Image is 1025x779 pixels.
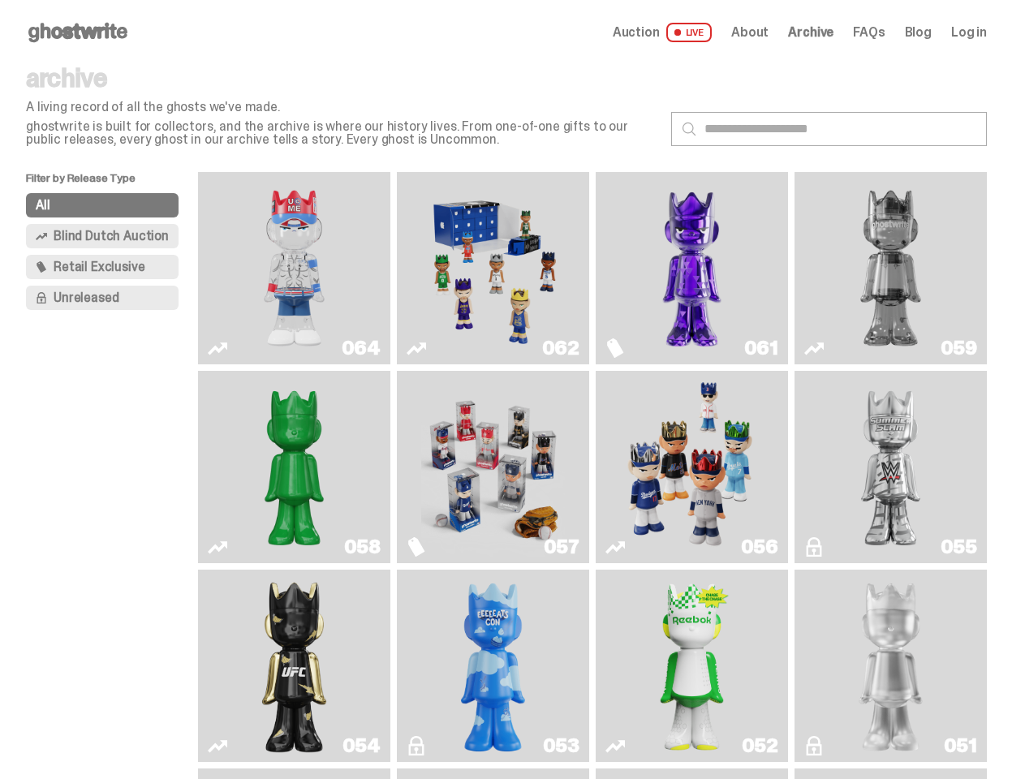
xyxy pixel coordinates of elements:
span: Blind Dutch Auction [54,230,169,243]
span: Retail Exclusive [54,260,144,273]
div: 057 [544,537,579,557]
div: 058 [344,537,381,557]
a: About [731,26,769,39]
button: Unreleased [26,286,179,310]
a: Schrödinger's ghost: Sunday Green [208,377,381,557]
a: Archive [788,26,833,39]
div: 055 [941,537,977,557]
div: 059 [941,338,977,358]
a: Auction LIVE [613,23,712,42]
p: archive [26,65,658,91]
img: Two [819,179,963,358]
a: Log in [951,26,987,39]
div: 054 [342,736,381,755]
div: 064 [342,338,381,358]
a: Ruby [208,576,381,755]
a: Game Face (2025) [605,377,778,557]
img: Game Face (2025) [421,179,565,358]
img: I Was There SummerSlam [819,377,963,557]
img: Game Face (2025) [421,377,565,557]
div: 056 [741,537,778,557]
button: All [26,193,179,217]
span: Unreleased [54,291,118,304]
span: LIVE [666,23,713,42]
img: You Can't See Me [222,179,366,358]
div: 062 [542,338,579,358]
img: ghooooost [454,576,532,755]
div: 051 [944,736,977,755]
a: Game Face (2025) [407,377,579,557]
img: Ruby [256,576,333,755]
a: FAQs [853,26,885,39]
a: LLLoyalty [804,576,977,755]
a: Fantasy [605,179,778,358]
p: Filter by Release Type [26,172,198,193]
img: Fantasy [620,179,764,358]
div: 052 [742,736,778,755]
p: ghostwrite is built for collectors, and the archive is where our history lives. From one-of-one g... [26,120,658,146]
a: ghooooost [407,576,579,755]
div: 061 [744,338,778,358]
span: All [36,199,50,212]
div: 053 [543,736,579,755]
img: Game Face (2025) [620,377,764,557]
a: Blog [905,26,932,39]
a: I Was There SummerSlam [804,377,977,557]
p: A living record of all the ghosts we've made. [26,101,658,114]
a: Two [804,179,977,358]
img: LLLoyalty [852,576,929,755]
button: Blind Dutch Auction [26,224,179,248]
button: Retail Exclusive [26,255,179,279]
a: You Can't See Me [208,179,381,358]
a: Game Face (2025) [407,179,579,358]
a: Court Victory [605,576,778,755]
img: Court Victory [653,576,730,755]
span: Auction [613,26,660,39]
img: Schrödinger's ghost: Sunday Green [222,377,366,557]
